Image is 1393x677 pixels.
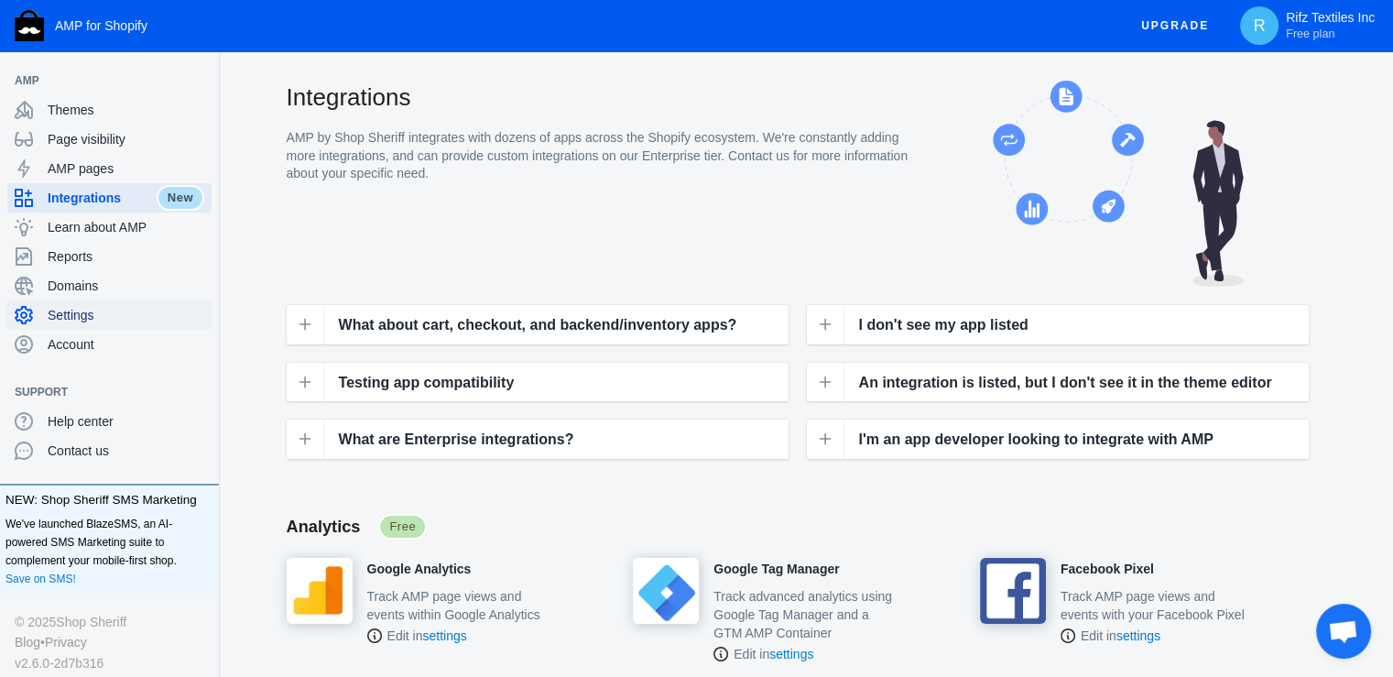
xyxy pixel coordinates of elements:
[1286,10,1375,41] p: Rifz Textiles Inc
[1081,627,1160,645] span: Edit in
[7,95,212,125] a: Themes
[1126,9,1224,43] button: Upgrade
[7,213,212,242] a: Learn about AMP
[48,412,204,431] span: Help center
[713,587,898,642] p: Track advanced analytics using Google Tag Manager and a GTM AMP Container
[45,632,87,652] a: Privacy
[186,77,215,84] button: Add a sales channel
[734,645,813,663] span: Edit in
[1061,562,1154,578] h4: Facebook Pixel
[287,129,911,183] p: AMP by Shop Sheriff integrates with dozens of apps across the Shopify ecosystem. We're constantly...
[48,218,204,236] span: Learn about AMP
[378,514,427,540] span: Free
[15,383,186,401] span: Support
[7,300,212,330] a: Settings
[7,183,212,213] a: IntegrationsNew
[157,185,204,211] span: New
[859,428,1213,452] span: I'm an app developer looking to integrate with AMP
[48,247,204,266] span: Reports
[980,558,1046,624] img: facebook-pixel_200x200.png
[1141,9,1209,42] span: Upgrade
[1250,16,1268,35] span: R
[48,159,204,178] span: AMP pages
[633,558,699,624] img: google-tag-manager_150x150.png
[15,10,44,41] img: Shop Sheriff Logo
[339,428,574,452] span: What are Enterprise integrations?
[1316,604,1371,659] div: Open chat
[1061,558,1154,578] a: Facebook Pixel
[339,313,737,337] span: What about cart, checkout, and backend/inventory apps?
[7,436,212,465] a: Contact us
[287,81,911,114] h2: Integrations
[7,125,212,154] a: Page visibility
[7,271,212,300] a: Domains
[367,587,552,624] p: Track AMP page views and events within Google Analytics
[339,371,515,395] span: Testing app compatibility
[15,632,40,652] a: Blog
[15,632,204,652] div: •
[1286,27,1334,41] span: Free plan
[769,647,813,661] a: settings
[387,627,467,645] span: Edit in
[48,130,204,148] span: Page visibility
[186,388,215,396] button: Add a sales channel
[1061,587,1246,624] p: Track AMP page views and events with your Facebook Pixel
[713,562,839,578] h4: Google Tag Manager
[15,612,204,632] div: © 2025
[367,562,472,578] h4: Google Analytics
[422,628,466,643] a: settings
[55,18,147,33] span: AMP for Shopify
[713,558,839,578] a: Google Tag Manager
[15,71,186,90] span: AMP
[15,653,204,673] div: v2.6.0-2d7b316
[7,330,212,359] a: Account
[48,101,204,119] span: Themes
[287,518,361,536] span: Analytics
[287,558,353,624] img: google-analytics_200x200.png
[56,612,126,632] a: Shop Sheriff
[7,242,212,271] a: Reports
[859,371,1272,395] span: An integration is listed, but I don't see it in the theme editor
[7,154,212,183] a: AMP pages
[48,335,204,354] span: Account
[1116,628,1160,643] a: settings
[48,277,204,295] span: Domains
[5,570,76,588] a: Save on SMS!
[48,306,204,324] span: Settings
[48,442,204,460] span: Contact us
[859,313,1028,337] span: I don't see my app listed
[367,558,472,578] a: Google Analytics
[48,189,157,207] span: Integrations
